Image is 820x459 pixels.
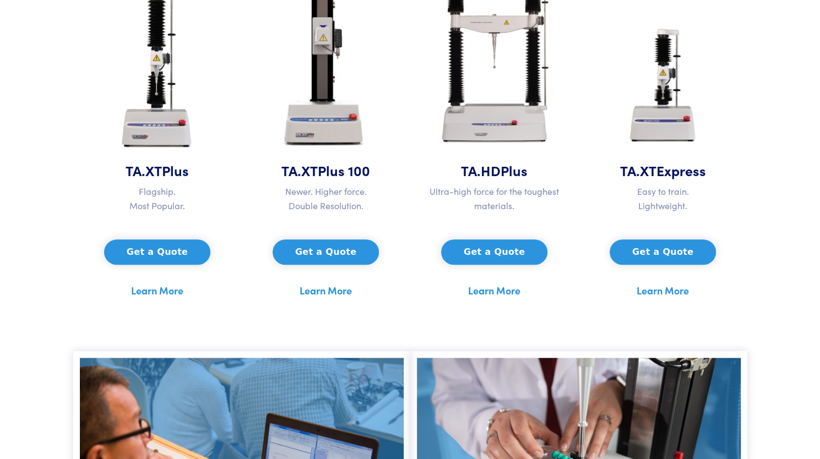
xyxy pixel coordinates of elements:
h5: TA.HD [417,161,572,180]
span: Plus 100 [318,161,370,180]
p: Newer. Higher force. Double Resolution. [248,184,404,212]
p: Easy to train. Lightweight. [585,184,741,212]
a: Learn More [131,282,183,299]
button: Get a Quote [610,239,716,265]
button: Get a Quote [273,239,379,265]
span: Express [656,161,706,180]
a: Learn More [468,282,520,299]
span: Plus [501,161,528,180]
span: Plus [162,161,189,180]
a: Learn More [300,282,352,299]
p: Ultra-high force for the toughest materials. [417,184,572,212]
button: Get a Quote [104,239,210,265]
h5: TA.XT [248,161,404,180]
img: ta-xt-express-analyzer.jpg [616,9,710,161]
button: Get a Quote [441,239,547,265]
h5: TA.XT [585,161,741,180]
a: Learn More [637,282,689,299]
p: Flagship. Most Popular. [80,184,235,212]
h5: TA.XT [80,161,235,180]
